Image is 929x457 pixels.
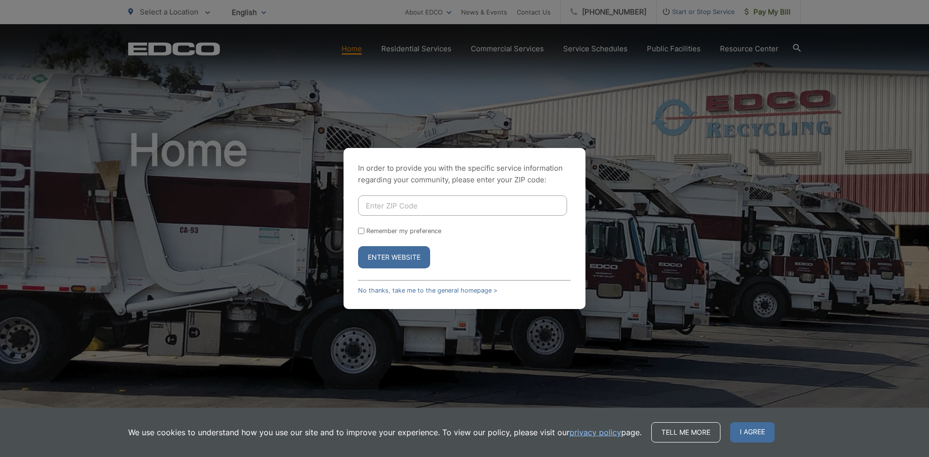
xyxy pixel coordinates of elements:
[358,195,567,216] input: Enter ZIP Code
[366,227,441,235] label: Remember my preference
[128,427,642,438] p: We use cookies to understand how you use our site and to improve your experience. To view our pol...
[358,246,430,268] button: Enter Website
[358,162,571,186] p: In order to provide you with the specific service information regarding your community, please en...
[651,422,720,442] a: Tell me more
[569,427,621,438] a: privacy policy
[358,287,497,294] a: No thanks, take me to the general homepage >
[730,422,775,442] span: I agree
